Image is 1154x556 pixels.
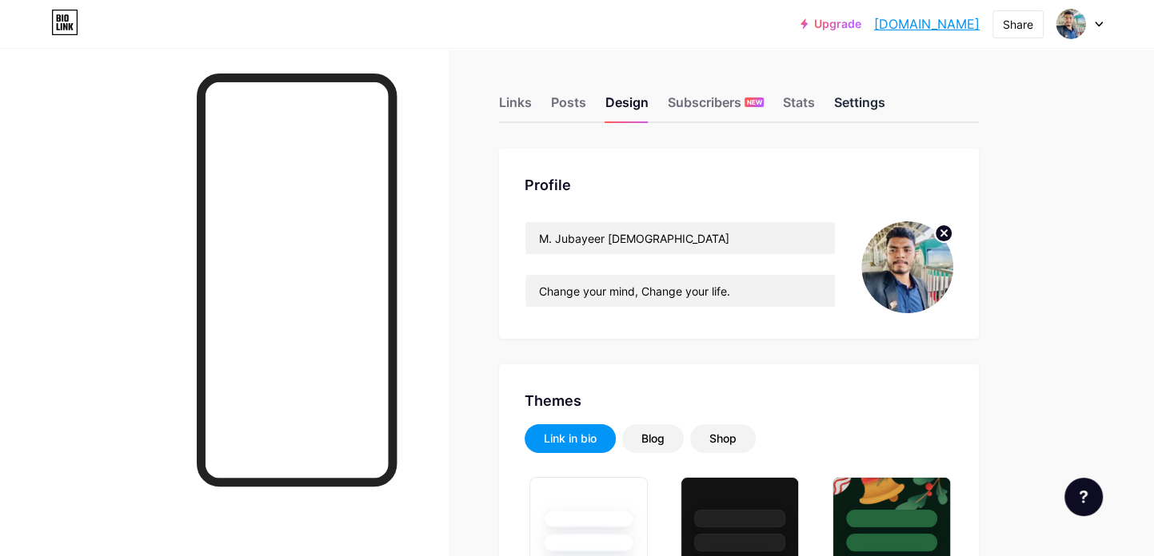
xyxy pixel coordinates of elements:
div: Posts [551,93,586,121]
a: [DOMAIN_NAME] [874,14,980,34]
span: NEW [747,97,762,107]
a: Upgrade [801,18,861,30]
div: Subscribers [668,93,764,121]
input: Name [525,222,835,254]
img: jubayeer [861,221,953,313]
div: Profile [525,174,953,196]
div: Stats [783,93,815,121]
div: Links [499,93,532,121]
div: Settings [834,93,885,121]
img: jubayeer [1056,9,1086,39]
input: Bio [525,275,835,307]
div: Design [605,93,649,121]
div: Blog [641,431,665,447]
div: Shop [709,431,737,447]
div: Share [1003,16,1033,33]
div: Link in bio [544,431,597,447]
div: Themes [525,390,953,411]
